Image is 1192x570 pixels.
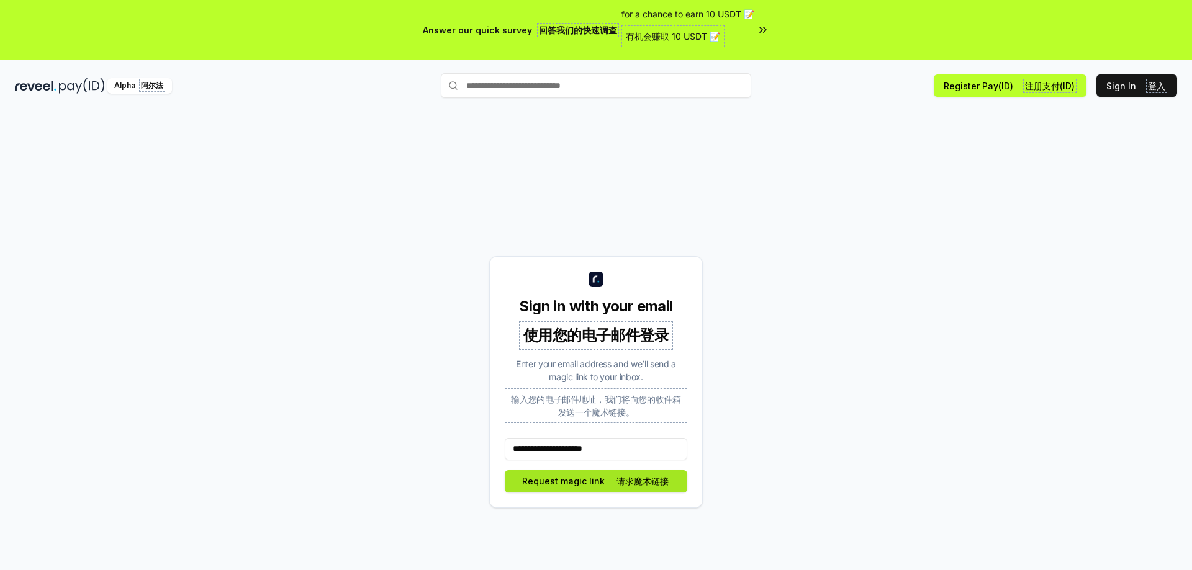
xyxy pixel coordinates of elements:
[505,296,687,355] div: Sign in with your email
[59,78,105,94] img: pay_id
[589,272,603,287] img: logo_small
[1148,81,1165,91] font: 登入
[934,74,1086,97] button: Register Pay(ID) 注册支付(ID)
[505,470,687,492] button: Request magic link 请求魔术链接
[523,326,669,344] font: 使用您的电子邮件登录
[539,25,617,35] font: 回答我们的快速调查
[141,81,163,90] font: 阿尔法
[1025,81,1075,91] font: 注册支付(ID)
[616,476,669,486] font: 请求魔术链接
[621,7,754,52] span: for a chance to earn 10 USDT 📝
[15,78,56,94] img: reveel_dark
[423,24,619,37] span: Answer our quick survey
[1096,74,1177,97] button: Sign In 登入
[107,78,172,94] div: Alpha
[511,394,680,417] font: 输入您的电子邮件地址，我们将向您的收件箱发送一个魔术链接。
[505,357,687,428] div: Enter your email address and we’ll send a magic link to your inbox.
[626,31,720,42] font: 有机会赚取 10 USDT 📝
